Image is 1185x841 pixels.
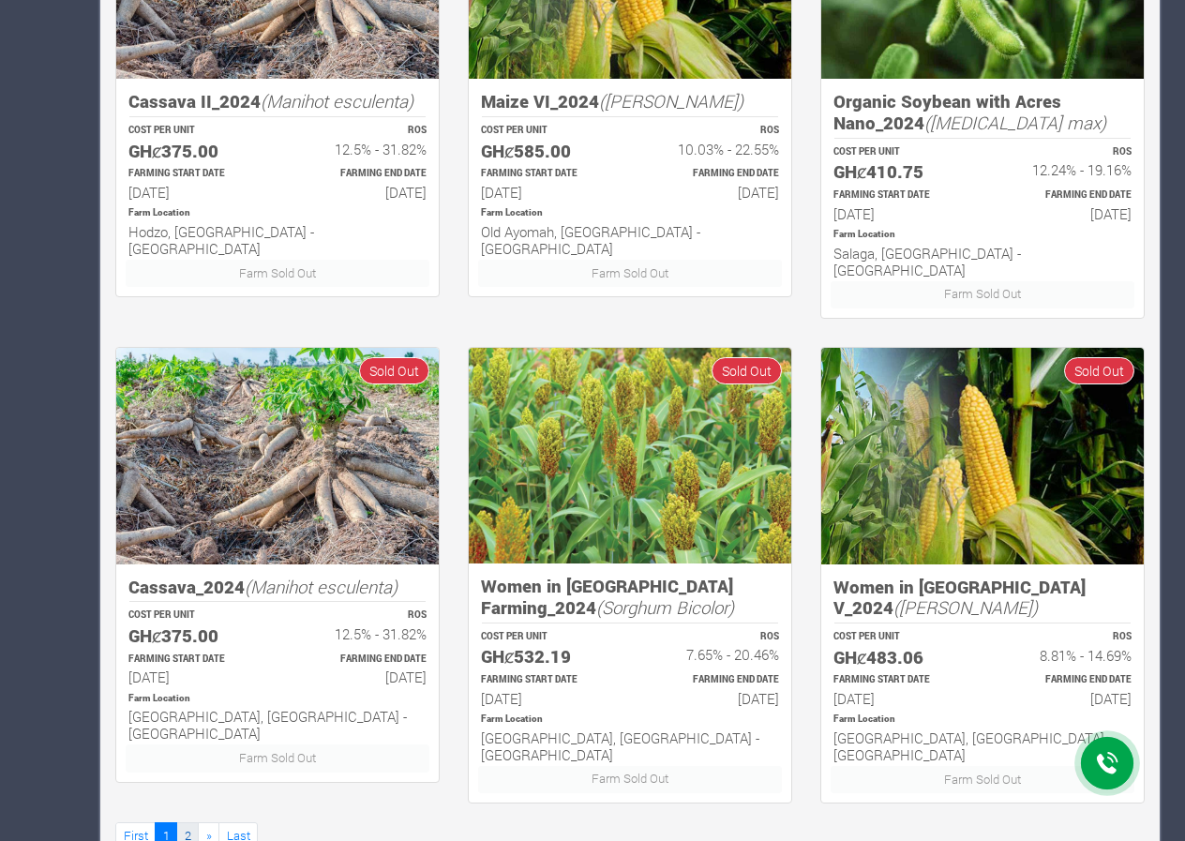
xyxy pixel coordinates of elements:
[712,357,782,384] span: Sold Out
[647,124,779,138] p: ROS
[294,184,427,201] h6: [DATE]
[294,608,427,623] p: ROS
[999,188,1132,203] p: Estimated Farming End Date
[1064,357,1134,384] span: Sold Out
[999,161,1132,178] h6: 12.24% - 19.16%
[647,673,779,687] p: Estimated Farming End Date
[481,729,779,763] h6: [GEOGRAPHIC_DATA], [GEOGRAPHIC_DATA] - [GEOGRAPHIC_DATA]
[294,653,427,667] p: Estimated Farming End Date
[924,111,1106,134] i: ([MEDICAL_DATA] max)
[647,630,779,644] p: ROS
[294,625,427,642] h6: 12.5% - 31.82%
[833,161,966,183] h5: GHȼ410.75
[128,692,427,706] p: Location of Farm
[294,124,427,138] p: ROS
[647,167,779,181] p: Estimated Farming End Date
[833,91,1132,133] h5: Organic Soybean with Acres Nano_2024
[481,141,613,162] h5: GHȼ585.00
[128,124,261,138] p: COST PER UNIT
[359,357,429,384] span: Sold Out
[999,673,1132,687] p: Estimated Farming End Date
[128,184,261,201] h6: [DATE]
[481,690,613,707] h6: [DATE]
[128,206,427,220] p: Location of Farm
[647,141,779,158] h6: 10.03% - 22.55%
[128,608,261,623] p: COST PER UNIT
[833,647,966,668] h5: GHȼ483.06
[999,630,1132,644] p: ROS
[999,145,1132,159] p: ROS
[833,188,966,203] p: Estimated Farming Start Date
[833,205,966,222] h6: [DATE]
[116,348,439,564] img: growforme image
[481,184,613,201] h6: [DATE]
[481,713,779,727] p: Location of Farm
[481,167,613,181] p: Estimated Farming Start Date
[481,91,779,113] h5: Maize VI_2024
[481,124,613,138] p: COST PER UNIT
[128,167,261,181] p: Estimated Farming Start Date
[833,145,966,159] p: COST PER UNIT
[481,673,613,687] p: Estimated Farming Start Date
[128,668,261,685] h6: [DATE]
[128,708,427,742] h6: [GEOGRAPHIC_DATA], [GEOGRAPHIC_DATA] - [GEOGRAPHIC_DATA]
[833,577,1132,619] h5: Women in [GEOGRAPHIC_DATA] V_2024
[128,577,427,598] h5: Cassava_2024
[294,668,427,685] h6: [DATE]
[833,228,1132,242] p: Location of Farm
[128,223,427,257] h6: Hodzo, [GEOGRAPHIC_DATA] - [GEOGRAPHIC_DATA]
[599,89,743,113] i: ([PERSON_NAME])
[833,690,966,707] h6: [DATE]
[999,205,1132,222] h6: [DATE]
[261,89,413,113] i: (Manihot esculenta)
[833,245,1132,278] h6: Salaga, [GEOGRAPHIC_DATA] - [GEOGRAPHIC_DATA]
[481,576,779,618] h5: Women in [GEOGRAPHIC_DATA] Farming_2024
[647,646,779,663] h6: 7.65% - 20.46%
[469,348,791,563] img: growforme image
[821,348,1144,564] img: growforme image
[245,575,397,598] i: (Manihot esculenta)
[647,184,779,201] h6: [DATE]
[294,141,427,158] h6: 12.5% - 31.82%
[128,625,261,647] h5: GHȼ375.00
[999,647,1132,664] h6: 8.81% - 14.69%
[481,630,613,644] p: COST PER UNIT
[128,141,261,162] h5: GHȼ375.00
[481,206,779,220] p: Location of Farm
[128,91,427,113] h5: Cassava II_2024
[833,673,966,687] p: Estimated Farming Start Date
[999,690,1132,707] h6: [DATE]
[294,167,427,181] p: Estimated Farming End Date
[596,595,734,619] i: (Sorghum Bicolor)
[893,595,1038,619] i: ([PERSON_NAME])
[128,653,261,667] p: Estimated Farming Start Date
[833,729,1132,763] h6: [GEOGRAPHIC_DATA], [GEOGRAPHIC_DATA] - [GEOGRAPHIC_DATA]
[481,223,779,257] h6: Old Ayomah, [GEOGRAPHIC_DATA] - [GEOGRAPHIC_DATA]
[647,690,779,707] h6: [DATE]
[481,646,613,668] h5: GHȼ532.19
[833,630,966,644] p: COST PER UNIT
[833,713,1132,727] p: Location of Farm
